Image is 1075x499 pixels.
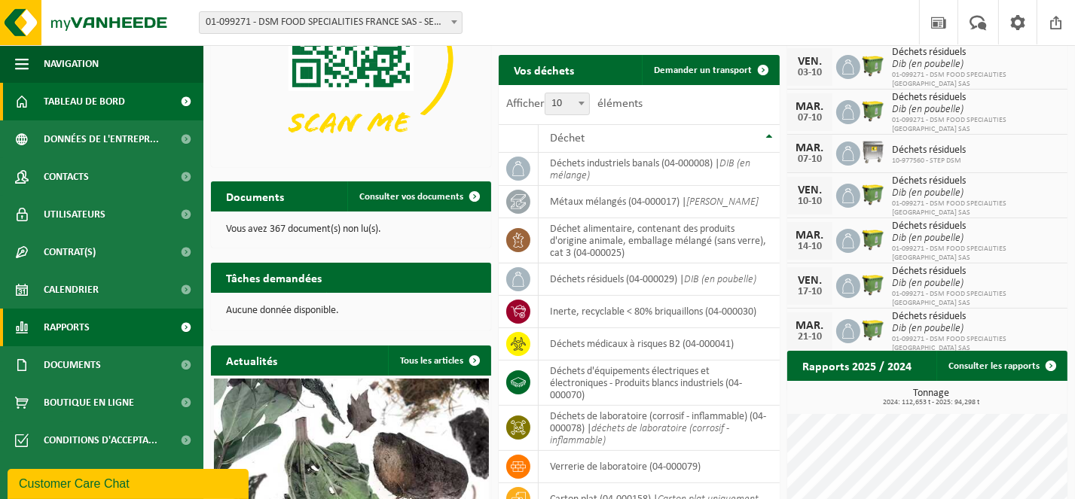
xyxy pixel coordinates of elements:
[539,186,779,218] td: métaux mélangés (04-000017) |
[539,263,779,296] td: déchets résiduels (04-000029) |
[795,184,825,196] div: VEN.
[211,263,337,292] h2: Tâches demandées
[892,104,964,115] i: Dib (en poubelle)
[44,421,157,459] span: Conditions d'accepta...
[795,275,825,287] div: VEN.
[892,47,1060,59] span: Déchets résiduels
[892,335,1060,353] span: 01-099271 - DSM FOOD SPECIALITIES [GEOGRAPHIC_DATA] SAS
[388,345,490,376] a: Tous les articles
[44,271,99,309] span: Calendrier
[44,120,159,158] span: Données de l'entrepr...
[892,266,1060,278] span: Déchets résiduels
[539,296,779,328] td: inerte, recyclable < 80% briquaillons (04-000030)
[787,351,927,380] h2: Rapports 2025 / 2024
[347,181,490,211] a: Consulter vos documents
[684,274,756,285] i: DIB (en poubelle)
[892,199,1060,218] span: 01-099271 - DSM FOOD SPECIALITIES [GEOGRAPHIC_DATA] SAS
[795,68,825,78] div: 03-10
[795,154,825,165] div: 07-10
[860,227,886,252] img: WB-1100-HPE-GN-50
[550,423,729,446] i: déchets de laboratoire (corrosif - inflammable)
[892,323,964,334] i: Dib (en poubelle)
[892,311,1060,323] span: Déchets résiduels
[211,181,299,211] h2: Documents
[795,101,825,113] div: MAR.
[226,224,476,235] p: Vous avez 367 document(s) non lu(s).
[539,361,779,406] td: déchets d'équipements électriques et électroniques - Produits blancs industriels (04-000070)
[892,71,1060,89] span: 01-099271 - DSM FOOD SPECIALITIES [GEOGRAPHIC_DATA] SAS
[686,196,759,208] i: [PERSON_NAME]
[860,317,886,342] img: WB-1100-HPE-GN-50
[8,466,252,499] iframe: chat widget
[795,242,825,252] div: 14-10
[550,132,585,145] span: Déchet
[892,145,966,157] span: Déchets résiduels
[539,451,779,483] td: verrerie de laboratoire (04-000079)
[795,196,825,207] div: 10-10
[642,55,778,85] a: Demander un transport
[795,230,825,242] div: MAR.
[44,233,96,271] span: Contrat(s)
[359,192,463,202] span: Consulter vos documents
[892,290,1060,308] span: 01-099271 - DSM FOOD SPECIALITIES [GEOGRAPHIC_DATA] SAS
[44,309,90,346] span: Rapports
[892,233,964,244] i: Dib (en poubelle)
[506,98,643,110] label: Afficher éléments
[795,320,825,332] div: MAR.
[860,181,886,207] img: WB-1100-HPE-GN-50
[892,92,1060,104] span: Déchets résiduels
[44,384,134,421] span: Boutique en ligne
[892,175,1060,187] span: Déchets résiduels
[892,245,1060,263] span: 01-099271 - DSM FOOD SPECIALITIES [GEOGRAPHIC_DATA] SAS
[892,221,1060,233] span: Déchets résiduels
[795,332,825,342] div: 21-10
[860,139,886,165] img: WB-1100-GAL-GY-01
[545,93,590,115] span: 10
[539,153,779,186] td: déchets industriels banals (04-000008) |
[795,56,825,68] div: VEN.
[892,278,964,289] i: Dib (en poubelle)
[795,399,1067,406] span: 2024: 112,653 t - 2025: 94,298 t
[211,345,292,375] h2: Actualités
[892,187,964,199] i: Dib (en poubelle)
[892,59,964,70] i: Dib (en poubelle)
[545,93,589,114] span: 10
[44,45,99,83] span: Navigation
[499,55,589,84] h2: Vos déchets
[44,158,89,196] span: Contacts
[654,65,752,75] span: Demander un transport
[860,98,886,123] img: WB-1100-HPE-GN-50
[795,388,1067,406] h3: Tonnage
[539,218,779,263] td: déchet alimentaire, contenant des produits d'origine animale, emballage mélangé (sans verre), cat...
[892,116,1060,134] span: 01-099271 - DSM FOOD SPECIALITIES [GEOGRAPHIC_DATA] SAS
[44,346,101,384] span: Documents
[860,53,886,78] img: WB-1100-HPE-GN-50
[795,287,825,297] div: 17-10
[892,157,966,166] span: 10-977560 - STEP DSM
[226,306,476,316] p: Aucune donnée disponible.
[200,12,462,33] span: 01-099271 - DSM FOOD SPECIALITIES FRANCE SAS - SECLIN
[795,113,825,123] div: 07-10
[539,328,779,361] td: déchets médicaux à risques B2 (04-000041)
[795,142,825,154] div: MAR.
[199,11,463,34] span: 01-099271 - DSM FOOD SPECIALITIES FRANCE SAS - SECLIN
[860,272,886,297] img: WB-1100-HPE-GN-50
[539,406,779,451] td: déchets de laboratoire (corrosif - inflammable) (04-000078) |
[550,158,750,181] i: DIB (en mélange)
[44,196,105,233] span: Utilisateurs
[44,83,125,120] span: Tableau de bord
[936,351,1066,381] a: Consulter les rapports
